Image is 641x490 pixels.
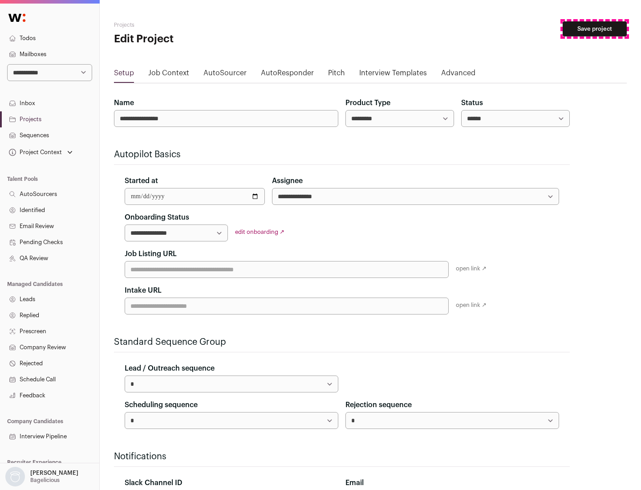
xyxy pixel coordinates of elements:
[125,400,198,410] label: Scheduling sequence
[563,21,627,37] button: Save project
[235,229,284,235] a: edit onboarding ↗
[441,68,475,82] a: Advanced
[114,98,134,108] label: Name
[461,98,483,108] label: Status
[7,149,62,156] div: Project Context
[261,68,314,82] a: AutoResponder
[345,98,390,108] label: Product Type
[7,146,74,159] button: Open dropdown
[345,400,412,410] label: Rejection sequence
[359,68,427,82] a: Interview Templates
[30,477,60,484] p: Bagelicious
[4,9,30,27] img: Wellfound
[125,285,162,296] label: Intake URL
[345,478,559,488] div: Email
[114,450,570,463] h2: Notifications
[4,467,80,486] button: Open dropdown
[148,68,189,82] a: Job Context
[125,478,182,488] label: Slack Channel ID
[114,68,134,82] a: Setup
[125,363,215,374] label: Lead / Outreach sequence
[114,336,570,348] h2: Standard Sequence Group
[30,470,78,477] p: [PERSON_NAME]
[203,68,247,82] a: AutoSourcer
[114,148,570,161] h2: Autopilot Basics
[125,249,177,259] label: Job Listing URL
[114,21,285,29] h2: Projects
[125,212,189,223] label: Onboarding Status
[114,32,285,46] h1: Edit Project
[125,176,158,186] label: Started at
[328,68,345,82] a: Pitch
[5,467,25,486] img: nopic.png
[272,176,303,186] label: Assignee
